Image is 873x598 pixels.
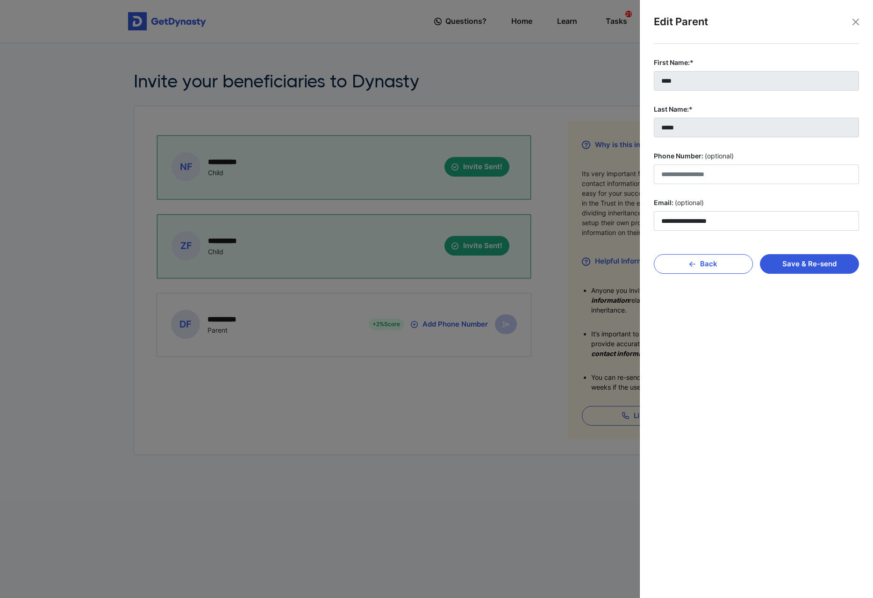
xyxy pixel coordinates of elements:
button: Save & Re-send [760,254,859,274]
label: Email: [654,198,859,207]
div: Edit Parent [654,14,859,44]
label: First Name:* [654,58,859,67]
button: Back [654,254,753,274]
label: Last Name:* [654,105,859,114]
span: (optional) [705,151,734,161]
span: (optional) [675,198,704,207]
button: Close [849,15,863,29]
label: Phone Number: [654,151,859,161]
